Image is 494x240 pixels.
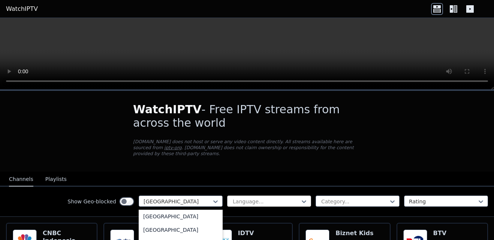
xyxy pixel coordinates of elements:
[139,223,223,237] div: [GEOGRAPHIC_DATA]
[133,139,361,157] p: [DOMAIN_NAME] does not host or serve any video content directly. All streams available here are s...
[238,230,271,237] h6: IDTV
[45,172,67,187] button: Playlists
[433,230,466,237] h6: BTV
[133,103,202,116] span: WatchIPTV
[133,103,361,130] h1: - Free IPTV streams from across the world
[6,4,38,13] a: WatchIPTV
[9,172,33,187] button: Channels
[67,198,116,205] label: Show Geo-blocked
[139,210,223,223] div: [GEOGRAPHIC_DATA]
[335,230,373,237] h6: Biznet Kids
[164,145,182,150] a: iptv-org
